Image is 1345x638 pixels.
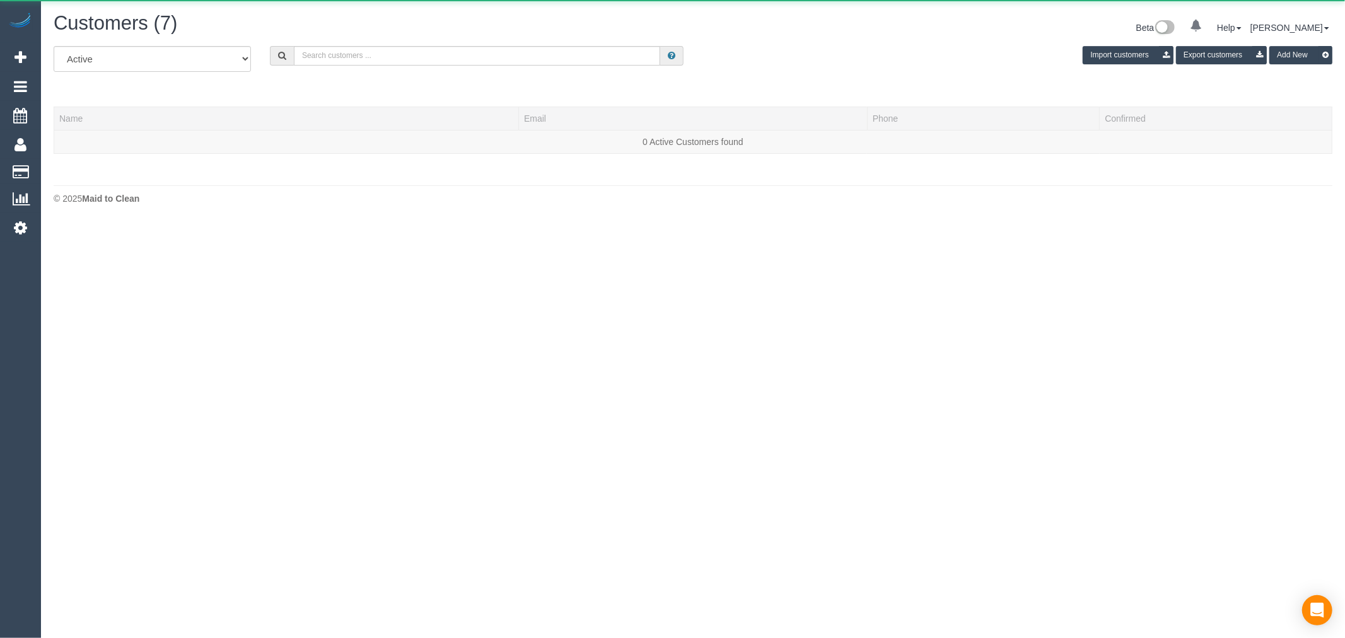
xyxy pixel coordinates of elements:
button: Add New [1269,46,1332,64]
th: Name [54,107,519,130]
td: 0 Active Customers found [54,130,1332,153]
a: Help [1217,23,1242,33]
th: Email [519,107,868,130]
button: Import customers [1083,46,1173,64]
a: [PERSON_NAME] [1250,23,1329,33]
input: Search customers ... [294,46,660,66]
a: Beta [1136,23,1175,33]
span: Customers (7) [54,12,177,34]
button: Export customers [1176,46,1267,64]
img: Automaid Logo [8,13,33,30]
th: Phone [867,107,1100,130]
div: © 2025 [54,192,1332,205]
img: New interface [1154,20,1175,37]
strong: Maid to Clean [82,194,139,204]
th: Confirmed [1100,107,1332,130]
div: Open Intercom Messenger [1302,595,1332,625]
